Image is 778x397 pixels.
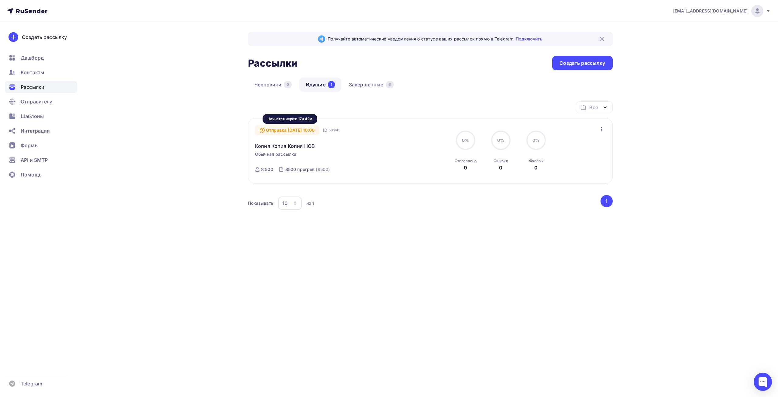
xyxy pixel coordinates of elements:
[285,166,315,172] div: 8500 прогрев
[5,52,77,64] a: Дашборд
[255,151,296,157] span: Обычная рассылка
[464,164,467,171] div: 0
[532,138,539,143] span: 0%
[328,81,335,88] div: 1
[248,78,298,92] a: Черновики0
[462,138,469,143] span: 0%
[497,138,504,143] span: 0%
[499,164,502,171] div: 0
[261,166,273,172] div: 8 500
[386,81,394,88] div: 6
[5,110,77,122] a: Шаблоны
[263,114,317,124] div: Начнется через: 17ч 42м
[255,142,315,150] a: Копия Копия Копия НОВ
[559,60,605,67] div: Создать рассылку
[21,171,42,178] span: Помощь
[329,127,340,133] span: 58945
[285,165,331,174] a: 8500 прогрев (8500)
[21,113,44,120] span: Шаблоны
[589,104,598,111] div: Все
[306,200,314,206] div: из 1
[343,78,400,92] a: Завершенные6
[5,66,77,78] a: Контакты
[278,196,302,210] button: 10
[21,83,44,91] span: Рассылки
[494,158,508,163] div: Ошибки
[601,195,613,207] button: Go to page 1
[22,33,67,41] div: Создать рассылку
[21,54,44,61] span: Дашборд
[21,142,39,149] span: Формы
[599,195,613,207] ul: Pagination
[5,96,77,108] a: Отправители
[21,98,53,105] span: Отправители
[323,127,327,133] span: ID
[5,139,77,151] a: Формы
[299,78,341,92] a: Идущие1
[516,36,542,41] a: Подключить
[248,200,274,206] div: Показывать
[328,36,542,42] span: Получайте автоматические уведомления о статусе ваших рассылок прямо в Telegram.
[282,200,287,207] div: 10
[316,166,330,172] div: (8500)
[255,125,319,135] div: Отправка [DATE] 10:00
[673,5,771,17] a: [EMAIL_ADDRESS][DOMAIN_NAME]
[576,101,613,113] button: Все
[318,35,325,43] img: Telegram
[455,158,477,163] div: Отправлено
[248,57,298,69] h2: Рассылки
[673,8,748,14] span: [EMAIL_ADDRESS][DOMAIN_NAME]
[284,81,292,88] div: 0
[5,81,77,93] a: Рассылки
[534,164,538,171] div: 0
[21,156,48,164] span: API и SMTP
[21,127,50,134] span: Интеграции
[21,380,42,387] span: Telegram
[21,69,44,76] span: Контакты
[528,158,543,163] div: Жалобы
